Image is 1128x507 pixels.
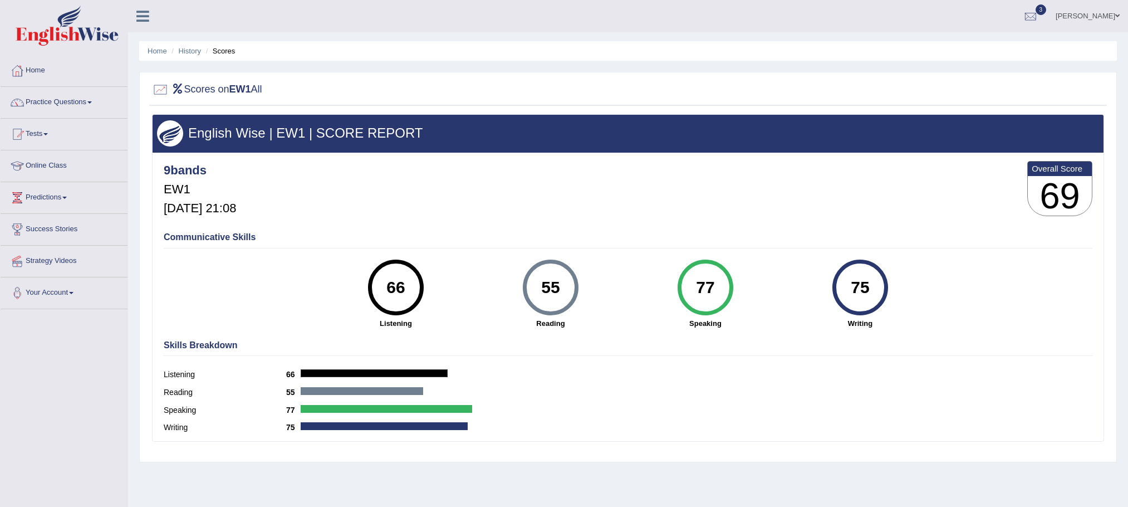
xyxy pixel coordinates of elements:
[286,370,301,379] b: 66
[375,264,416,311] div: 66
[157,120,183,147] img: wings.png
[788,318,932,329] strong: Writing
[1,87,127,115] a: Practice Questions
[286,406,301,415] b: 77
[229,84,251,95] b: EW1
[685,264,725,311] div: 77
[148,47,167,55] a: Home
[164,340,1092,350] h4: Skills Breakdown
[840,264,880,311] div: 75
[164,404,286,416] label: Speaking
[164,202,236,215] h5: [DATE] 21:08
[479,318,622,329] strong: Reading
[1032,164,1088,173] b: Overall Score
[164,183,236,196] h5: EW1
[1,55,127,83] a: Home
[157,126,1099,140] h3: English Wise | EW1 | SCORE REPORT
[1,214,127,242] a: Success Stories
[286,388,301,397] b: 55
[324,318,468,329] strong: Listening
[164,164,236,177] h4: 9bands
[1,150,127,178] a: Online Class
[179,47,201,55] a: History
[634,318,777,329] strong: Speaking
[1,246,127,274] a: Strategy Videos
[152,81,262,98] h2: Scores on All
[286,423,301,432] b: 75
[164,422,286,433] label: Writing
[1,277,127,305] a: Your Account
[1,119,127,147] a: Tests
[1036,4,1047,15] span: 3
[164,369,286,381] label: Listening
[1028,176,1092,216] h3: 69
[1,182,127,210] a: Predictions
[164,232,1092,242] h4: Communicative Skills
[203,46,236,56] li: Scores
[530,264,571,311] div: 55
[164,387,286,398] label: Reading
